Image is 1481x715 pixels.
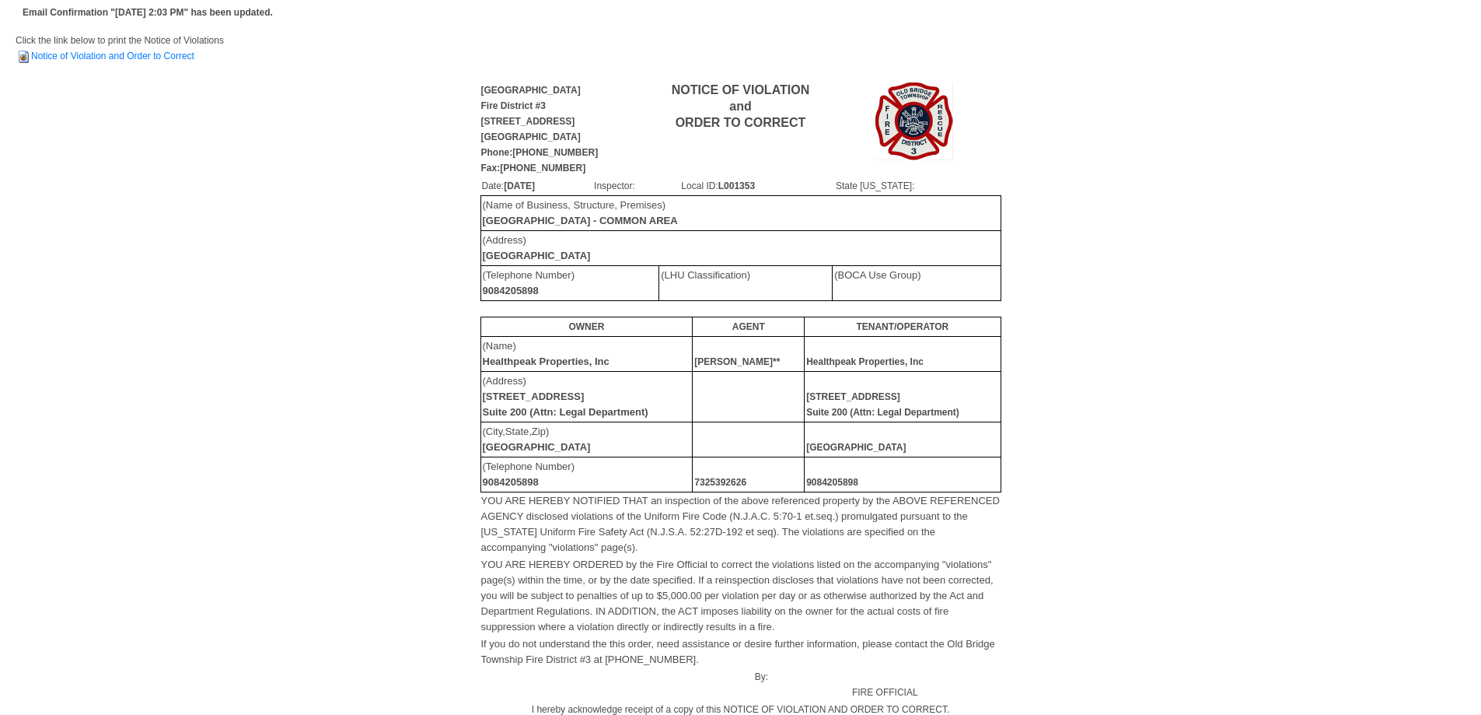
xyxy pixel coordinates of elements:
[718,181,755,191] b: L001353
[672,83,809,129] b: NOTICE OF VIOLATION and ORDER TO CORRECT
[806,356,924,367] b: Healthpeak Properties, Inc
[483,340,610,367] font: (Name)
[834,269,920,281] font: (BOCA Use Group)
[694,477,746,488] b: 7325392626
[856,321,948,332] b: TENANT/OPERATOR
[481,177,594,195] td: Date:
[483,461,575,488] font: (Telephone Number)
[806,477,858,488] b: 9084205898
[20,2,275,23] td: Email Confirmation "[DATE] 2:03 PM" has been updated.
[732,321,765,332] b: AGENT
[481,559,994,633] font: YOU ARE HEREBY ORDERED by the Fire Official to correct the violations listed on the accompanying ...
[481,495,1000,553] font: YOU ARE HEREBY NOTIFIED THAT an inspection of the above referenced property by the ABOVE REFERENC...
[835,177,1001,195] td: State [US_STATE]:
[769,668,1001,701] td: FIRE OFFICIAL
[481,85,599,173] b: [GEOGRAPHIC_DATA] Fire District #3 [STREET_ADDRESS] [GEOGRAPHIC_DATA] Phone:[PHONE_NUMBER] Fax:[P...
[483,199,678,226] font: (Name of Business, Structure, Premises)
[481,638,995,665] font: If you do not understand the this order, need assistance or desire further information, please co...
[480,668,770,701] td: By:
[483,285,539,296] b: 9084205898
[483,375,648,418] font: (Address)
[483,234,591,261] font: (Address)
[16,49,31,65] img: HTML Document
[568,321,604,332] b: OWNER
[483,391,648,418] b: [STREET_ADDRESS] Suite 200 (Attn: Legal Department)
[504,181,535,191] b: [DATE]
[483,426,591,453] font: (City,State,Zip)
[875,82,953,160] img: Image
[483,476,539,488] b: 9084205898
[661,269,750,281] font: (LHU Classification)
[680,177,835,195] td: Local ID:
[593,177,680,195] td: Inspector:
[16,51,194,61] a: Notice of Violation and Order to Correct
[806,391,959,418] b: [STREET_ADDRESS] Suite 200 (Attn: Legal Department)
[483,215,678,226] b: [GEOGRAPHIC_DATA] - COMMON AREA
[16,35,224,61] span: Click the link below to print the Notice of Violations
[806,442,906,453] b: [GEOGRAPHIC_DATA]
[483,250,591,261] b: [GEOGRAPHIC_DATA]
[694,356,780,367] b: [PERSON_NAME]**
[483,356,610,367] b: Healthpeak Properties, Inc
[483,441,591,453] b: [GEOGRAPHIC_DATA]
[483,269,575,296] font: (Telephone Number)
